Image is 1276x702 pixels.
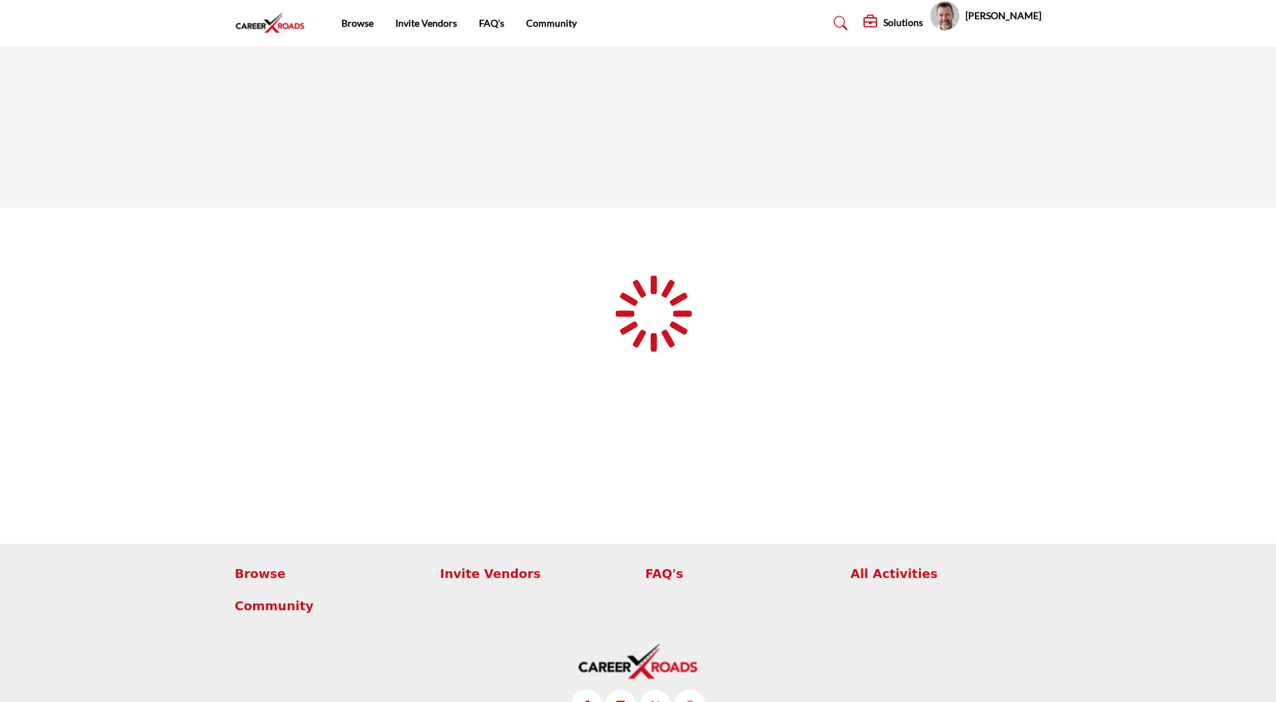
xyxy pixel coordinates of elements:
img: Site Logo [235,12,313,34]
a: Community [235,597,426,615]
a: FAQ's [645,564,836,583]
div: Solutions [863,15,923,32]
img: No Site Logo [577,642,700,681]
a: Invite Vendors [395,17,457,29]
a: FAQ's [479,17,504,29]
button: Show hide supplier dropdown [930,1,960,31]
h5: [PERSON_NAME] [965,9,1041,23]
h5: Solutions [883,16,923,29]
a: Browse [341,17,374,29]
a: All Activities [850,564,1041,583]
a: Invite Vendors [440,564,631,583]
a: Browse [235,564,426,583]
a: Community [526,17,577,29]
a: Search [820,12,857,34]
